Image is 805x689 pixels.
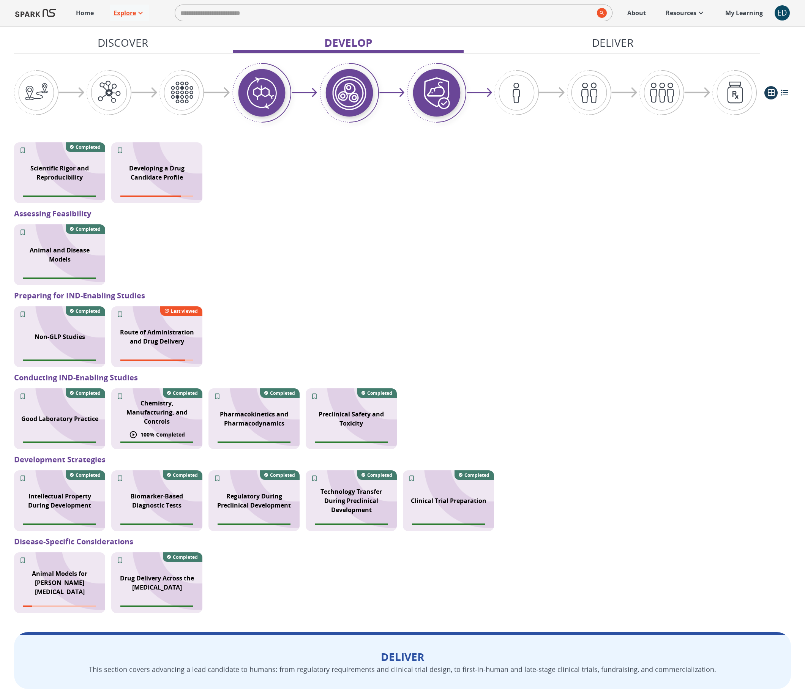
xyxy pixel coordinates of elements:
[111,142,202,203] div: SPARK NS branding pattern
[662,5,709,21] a: Resources
[623,5,650,21] a: About
[684,87,710,98] img: arrow-right
[725,8,763,17] p: My Learning
[131,87,158,98] img: arrow-right
[19,557,27,564] svg: Add to My Learning
[324,35,373,50] p: Develop
[778,86,791,99] button: list view
[23,277,96,279] span: Module completion progress of user
[116,328,198,346] p: Route of Administration and Drug Delivery
[111,388,202,449] div: SPARK NS branding pattern
[76,144,101,150] p: Completed
[173,554,198,560] p: Completed
[23,605,96,607] span: Module completion progress of user
[310,410,392,428] p: Preclinical Safety and Toxicity
[19,311,27,318] svg: Add to My Learning
[23,359,96,361] span: Module completion progress of user
[98,35,148,50] p: Discover
[140,430,185,438] p: 100 % Completed
[120,359,193,361] span: Module completion progress of user
[721,5,767,21] a: My Learning
[14,372,791,383] p: Conducting IND-Enabling Studies
[539,87,565,98] img: arrow-right
[14,224,105,285] div: SPARK NS branding pattern
[116,475,124,482] svg: Add to My Learning
[315,441,388,443] span: Module completion progress of user
[76,8,94,17] p: Home
[111,306,202,367] div: SPARK NS branding pattern
[116,399,198,426] p: Chemistry, Manufacturing, and Controls
[775,5,790,20] button: account of current user
[19,393,27,400] svg: Add to My Learning
[306,388,397,449] div: SPARK NS branding pattern
[204,87,230,98] img: arrow-right
[173,472,198,478] p: Completed
[111,552,202,613] div: SPARK NS branding pattern
[213,393,221,400] svg: Add to My Learning
[14,306,105,367] div: SPARK NS branding pattern
[594,5,607,21] button: search
[72,5,98,21] a: Home
[311,475,318,482] svg: Add to My Learning
[120,441,193,443] span: Module completion progress of user
[466,88,492,97] img: arrow-right
[120,523,193,525] span: Module completion progress of user
[367,472,392,478] p: Completed
[14,290,791,301] p: Preparing for IND-Enabling Studies
[379,88,405,97] img: arrow-right
[270,390,295,396] p: Completed
[38,664,767,675] p: This section covers advancing a lead candidate to humans: from regulatory requirements and clinic...
[120,196,193,197] span: Module completion progress of user
[116,164,198,182] p: Developing a Drug Candidate Profile
[19,147,27,154] svg: Add to My Learning
[14,536,791,547] p: Disease-Specific Considerations
[14,552,105,613] div: SPARK NS branding pattern
[666,8,696,17] p: Resources
[14,208,791,219] p: Assessing Feasibility
[208,470,300,531] div: SPARK NS branding pattern
[213,475,221,482] svg: Add to My Learning
[21,414,98,423] p: Good Laboratory Practice
[19,475,27,482] svg: Add to My Learning
[35,332,85,341] p: Non-GLP Studies
[19,492,101,510] p: Intellectual Property During Development
[14,470,105,531] div: SPARK NS branding pattern
[408,475,415,482] svg: Add to My Learning
[116,574,198,592] p: Drug Delivery Across the [MEDICAL_DATA]
[14,142,105,203] div: SPARK NS branding pattern
[775,5,790,20] div: ED
[120,605,193,607] span: Module completion progress of user
[76,308,101,314] p: Completed
[76,226,101,232] p: Completed
[218,523,290,525] span: Module completion progress of user
[306,470,397,531] div: SPARK NS branding pattern
[15,4,56,22] img: Logo of SPARK at Stanford
[310,487,392,514] p: Technology Transfer During Preclinical Development
[76,472,101,478] p: Completed
[110,5,149,21] a: Explore
[592,35,633,50] p: Deliver
[116,311,124,318] svg: Add to My Learning
[116,557,124,564] svg: Add to My Learning
[23,523,96,525] span: Module completion progress of user
[19,569,101,596] p: Animal Models for [PERSON_NAME][MEDICAL_DATA]
[14,63,757,123] div: Graphic showing the progression through the Discover, Develop, and Deliver pipeline, highlighting...
[76,390,101,396] p: Completed
[173,390,198,396] p: Completed
[111,470,202,531] div: SPARK NS branding pattern
[19,246,101,264] p: Animal and Disease Models
[291,88,317,97] img: arrow-right
[764,86,778,99] button: grid view
[116,393,124,400] svg: Add to My Learning
[403,470,494,531] div: SPARK NS branding pattern
[23,441,96,443] span: Module completion progress of user
[218,441,290,443] span: Module completion progress of user
[412,523,485,525] span: Module completion progress of user
[19,164,101,182] p: Scientific Rigor and Reproducibility
[116,492,198,510] p: Biomarker-Based Diagnostic Tests
[213,492,295,510] p: Regulatory During Preclinical Development
[315,523,388,525] span: Module completion progress of user
[116,147,124,154] svg: Add to My Learning
[38,650,767,664] p: Deliver
[367,390,392,396] p: Completed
